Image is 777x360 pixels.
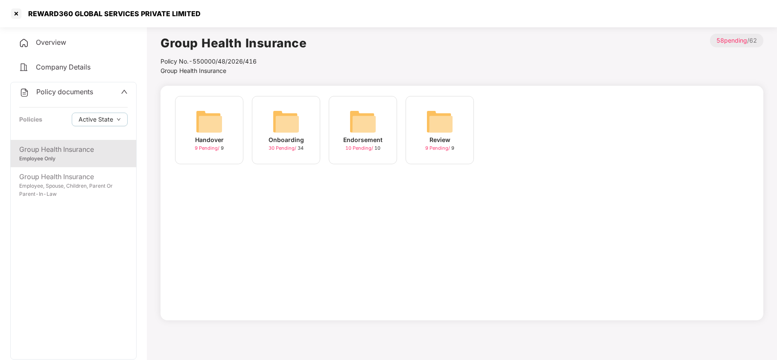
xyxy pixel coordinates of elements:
span: 58 pending [716,37,747,44]
div: Onboarding [269,135,304,145]
img: svg+xml;base64,PHN2ZyB4bWxucz0iaHR0cDovL3d3dy53My5vcmcvMjAwMC9zdmciIHdpZHRoPSI2NCIgaGVpZ2h0PSI2NC... [349,108,377,135]
div: 34 [269,145,304,152]
div: 10 [345,145,380,152]
div: 9 [195,145,224,152]
span: down [117,117,121,122]
span: Overview [36,38,66,46]
div: Group Health Insurance [19,171,128,182]
div: Endorsement [343,135,383,145]
img: svg+xml;base64,PHN2ZyB4bWxucz0iaHR0cDovL3d3dy53My5vcmcvMjAwMC9zdmciIHdpZHRoPSIyNCIgaGVpZ2h0PSIyNC... [19,87,29,98]
span: Active State [79,115,113,124]
span: 30 Pending / [269,145,298,151]
span: Group Health Insurance [161,67,226,74]
div: Policy No.- 550000/48/2026/416 [161,57,307,66]
span: 10 Pending / [345,145,374,151]
div: Review [429,135,450,145]
div: Policies [19,115,42,124]
button: Active Statedown [72,113,128,126]
span: 9 Pending / [195,145,221,151]
p: / 62 [710,34,763,47]
div: Handover [195,135,224,145]
div: Employee, Spouse, Children, Parent Or Parent-In-Law [19,182,128,198]
div: Group Health Insurance [19,144,128,155]
div: Employee Only [19,155,128,163]
span: 9 Pending / [425,145,451,151]
img: svg+xml;base64,PHN2ZyB4bWxucz0iaHR0cDovL3d3dy53My5vcmcvMjAwMC9zdmciIHdpZHRoPSIyNCIgaGVpZ2h0PSIyNC... [19,38,29,48]
img: svg+xml;base64,PHN2ZyB4bWxucz0iaHR0cDovL3d3dy53My5vcmcvMjAwMC9zdmciIHdpZHRoPSI2NCIgaGVpZ2h0PSI2NC... [196,108,223,135]
img: svg+xml;base64,PHN2ZyB4bWxucz0iaHR0cDovL3d3dy53My5vcmcvMjAwMC9zdmciIHdpZHRoPSI2NCIgaGVpZ2h0PSI2NC... [426,108,453,135]
div: REWARD360 GLOBAL SERVICES PRIVATE LIMITED [23,9,201,18]
img: svg+xml;base64,PHN2ZyB4bWxucz0iaHR0cDovL3d3dy53My5vcmcvMjAwMC9zdmciIHdpZHRoPSI2NCIgaGVpZ2h0PSI2NC... [272,108,300,135]
div: 9 [425,145,454,152]
span: Policy documents [36,87,93,96]
span: up [121,88,128,95]
img: svg+xml;base64,PHN2ZyB4bWxucz0iaHR0cDovL3d3dy53My5vcmcvMjAwMC9zdmciIHdpZHRoPSIyNCIgaGVpZ2h0PSIyNC... [19,62,29,73]
h1: Group Health Insurance [161,34,307,52]
span: Company Details [36,63,91,71]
